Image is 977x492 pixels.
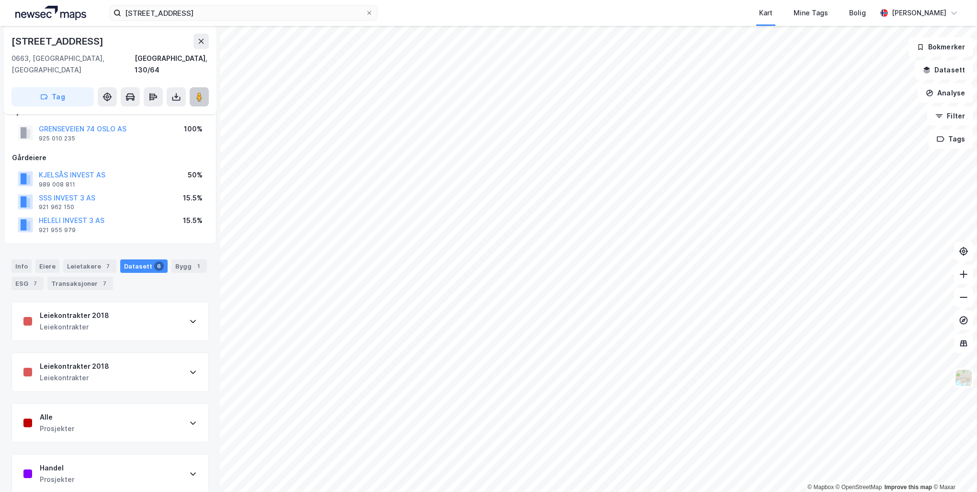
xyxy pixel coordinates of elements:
div: Bygg [171,259,207,273]
div: 921 962 150 [39,203,74,211]
div: Leietakere [63,259,116,273]
button: Filter [927,106,973,126]
button: Analyse [918,83,973,103]
input: Søk på adresse, matrikkel, gårdeiere, leietakere eller personer [121,6,365,20]
div: ESG [11,277,44,290]
div: [PERSON_NAME] [892,7,946,19]
div: 7 [30,279,40,288]
div: Mine Tags [794,7,828,19]
button: Bokmerker [909,37,973,57]
div: Info [11,259,32,273]
div: 6 [154,261,164,271]
iframe: Chat Widget [929,446,977,492]
div: Kontrollprogram for chat [929,446,977,492]
div: Leiekontrakter 2018 [40,310,109,321]
div: Bolig [849,7,866,19]
div: Alle [40,411,74,423]
button: Tags [929,129,973,149]
button: Datasett [915,60,973,80]
div: [STREET_ADDRESS] [11,34,105,49]
div: 1 [193,261,203,271]
div: 15.5% [183,192,203,204]
div: Prosjekter [40,474,74,485]
div: Eiere [35,259,59,273]
a: OpenStreetMap [836,484,882,491]
a: Improve this map [885,484,932,491]
div: 50% [188,169,203,181]
div: Gårdeiere [12,152,208,164]
div: 921 955 979 [39,226,76,234]
div: Transaksjoner [47,277,113,290]
img: Z [954,369,973,387]
div: 989 008 811 [39,181,75,188]
img: logo.a4113a55bc3d86da70a041830d287a7e.svg [15,6,86,20]
a: Mapbox [807,484,834,491]
div: Leiekontrakter 2018 [40,361,109,372]
div: 7 [103,261,113,271]
div: Kart [759,7,773,19]
div: [GEOGRAPHIC_DATA], 130/64 [135,53,209,76]
div: 0663, [GEOGRAPHIC_DATA], [GEOGRAPHIC_DATA] [11,53,135,76]
div: 15.5% [183,215,203,226]
div: Prosjekter [40,423,74,434]
button: Tag [11,87,94,106]
div: Handel [40,462,74,474]
div: Leiekontrakter [40,372,109,384]
div: Datasett [120,259,168,273]
div: Leiekontrakter [40,321,109,333]
div: 100% [184,123,203,135]
div: 7 [100,279,109,288]
div: 925 010 235 [39,135,75,142]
